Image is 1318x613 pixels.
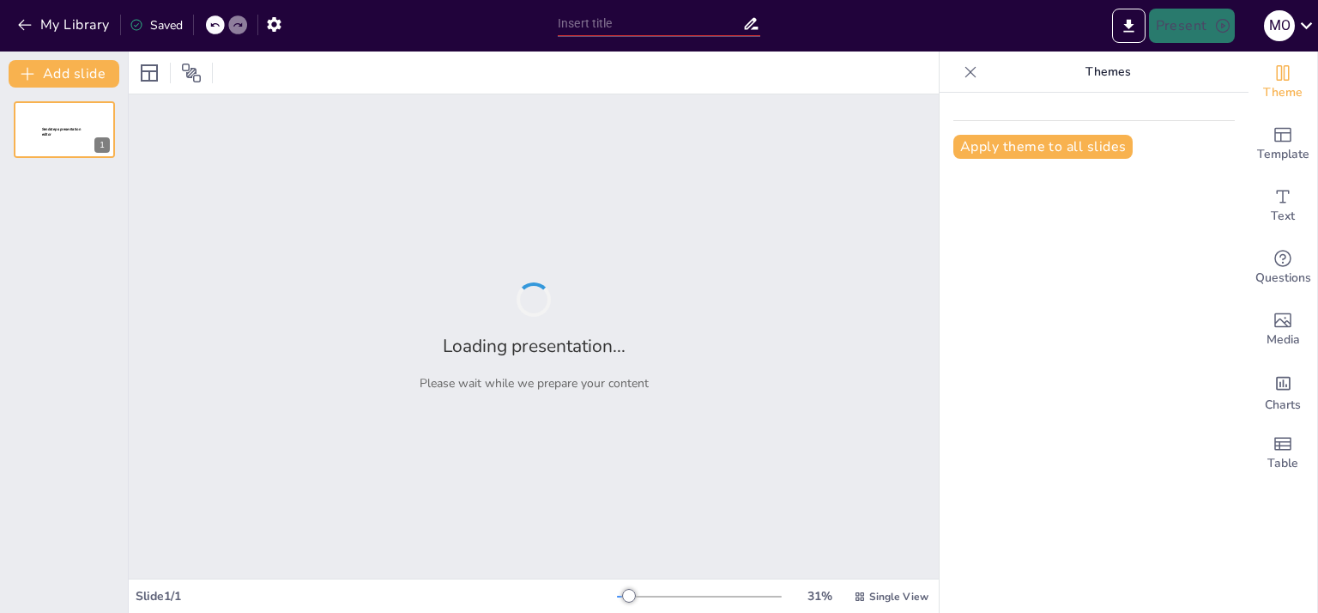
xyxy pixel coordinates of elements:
button: Add slide [9,60,119,88]
span: Sendsteps presentation editor [42,127,81,137]
p: Themes [984,52,1231,93]
span: Charts [1265,396,1301,415]
div: Add images, graphics, shapes or video [1248,299,1317,361]
h2: Loading presentation... [443,334,626,358]
input: Insert title [558,11,742,36]
button: Present [1149,9,1235,43]
div: Slide 1 / 1 [136,588,617,604]
span: Questions [1255,269,1311,288]
span: Single View [869,590,928,604]
span: Position [181,63,202,83]
div: Add ready made slides [1248,113,1317,175]
button: Export to PowerPoint [1112,9,1146,43]
div: Get real-time input from your audience [1248,237,1317,299]
div: Saved [130,17,183,33]
span: Template [1257,145,1309,164]
span: Media [1267,331,1300,349]
div: 31 % [799,588,840,604]
button: M O [1264,9,1295,43]
button: Apply theme to all slides [953,135,1133,159]
div: Add a table [1248,422,1317,484]
button: My Library [13,11,117,39]
div: Add charts and graphs [1248,361,1317,422]
div: 1 [94,137,110,153]
span: Text [1271,207,1295,226]
div: Change the overall theme [1248,52,1317,113]
span: Theme [1263,83,1303,102]
div: Layout [136,59,163,87]
div: M O [1264,10,1295,41]
div: 1 [14,101,115,158]
p: Please wait while we prepare your content [420,375,649,391]
div: Add text boxes [1248,175,1317,237]
span: Table [1267,454,1298,473]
